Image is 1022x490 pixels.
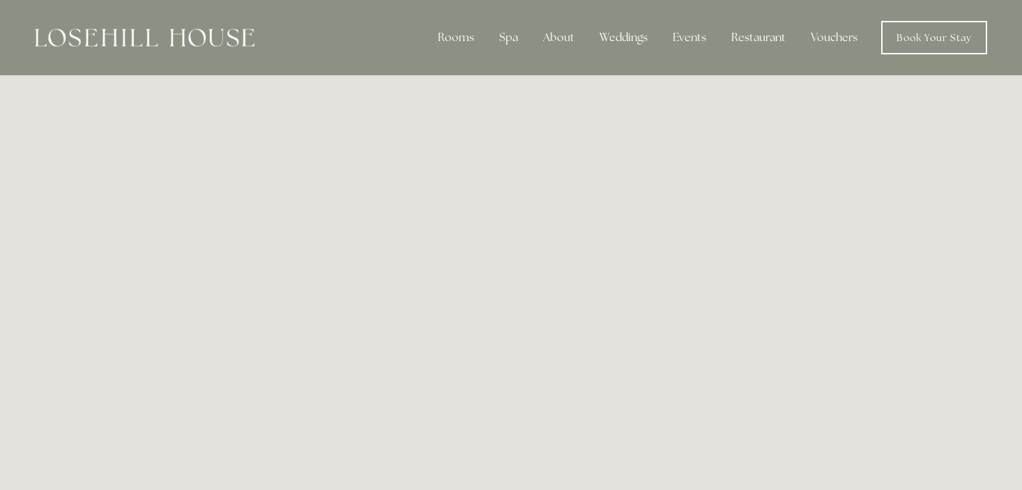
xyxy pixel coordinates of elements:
div: Events [662,24,717,52]
div: Spa [488,24,529,52]
a: Book Your Stay [881,21,987,54]
div: Weddings [588,24,659,52]
div: Rooms [427,24,485,52]
img: Losehill House [35,29,254,47]
div: About [532,24,586,52]
div: Restaurant [720,24,797,52]
a: Vouchers [800,24,869,52]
